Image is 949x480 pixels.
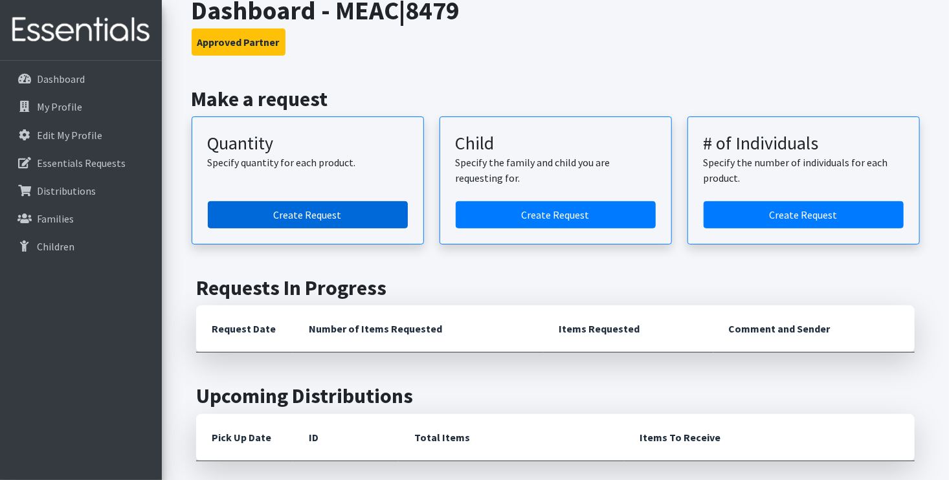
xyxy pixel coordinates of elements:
a: Distributions [5,178,157,204]
p: Children [37,240,74,253]
h2: Requests In Progress [196,276,915,300]
a: Edit My Profile [5,122,157,148]
th: Total Items [399,414,624,461]
a: Create a request by number of individuals [704,201,904,228]
p: Dashboard [37,72,85,85]
p: Specify the number of individuals for each product. [704,155,904,186]
h3: Quantity [208,133,408,155]
th: Number of Items Requested [293,305,543,353]
th: Items To Receive [624,414,915,461]
h2: Make a request [192,87,920,111]
a: Create a request by quantity [208,201,408,228]
th: Items Requested [543,305,713,353]
a: Dashboard [5,66,157,92]
h3: # of Individuals [704,133,904,155]
h2: Upcoming Distributions [196,384,915,408]
p: Specify the family and child you are requesting for. [456,155,656,186]
p: Essentials Requests [37,157,126,169]
th: Pick Up Date [196,414,293,461]
th: Request Date [196,305,293,353]
p: Families [37,212,74,225]
a: My Profile [5,94,157,120]
p: Specify quantity for each product. [208,155,408,170]
th: Comment and Sender [713,305,915,353]
p: Edit My Profile [37,129,102,142]
a: Families [5,206,157,232]
p: My Profile [37,100,82,113]
a: Essentials Requests [5,150,157,176]
h3: Child [456,133,656,155]
p: Distributions [37,184,96,197]
a: Create a request for a child or family [456,201,656,228]
th: ID [293,414,399,461]
a: Children [5,234,157,259]
button: Approved Partner [192,28,285,56]
img: HumanEssentials [5,8,157,52]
